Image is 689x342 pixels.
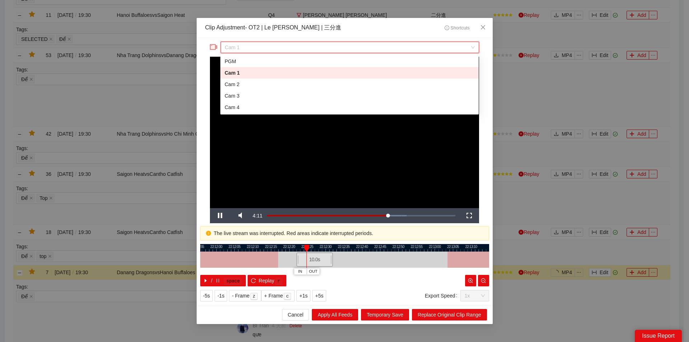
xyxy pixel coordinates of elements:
button: Cancel [282,309,309,320]
span: close [480,24,486,30]
div: PGM [225,57,474,65]
span: Replay [259,277,275,285]
button: reloadReplayr [248,275,286,286]
kbd: space [224,278,242,285]
span: zoom-in [468,278,473,284]
button: Mute [230,208,250,223]
span: - Frame [232,292,249,300]
span: video-camera [210,43,217,51]
span: exclamation-circle [206,231,211,236]
div: The live stream was interrupted. Red areas indicate interrupted periods. [214,229,483,237]
button: caret-right/pausespace [200,275,246,286]
span: Temporary Save [367,311,403,319]
span: OUT [309,268,318,275]
button: Temporary Save [361,309,409,320]
button: Fullscreen [459,208,479,223]
button: - Framez [229,290,261,301]
span: info-circle [445,25,449,30]
kbd: r [275,278,282,285]
button: -5s [200,290,213,301]
span: + Frame [264,292,283,300]
button: Close [473,18,493,37]
button: Apply All Feeds [312,309,358,320]
span: Cancel [288,311,304,319]
div: Video Player [210,57,479,208]
div: Issue Report [635,330,682,342]
kbd: z [250,293,258,300]
div: Cam 2 [225,80,474,88]
button: zoom-out [478,275,489,286]
button: Replace Original Clip Range [412,309,487,320]
button: -1s [215,290,227,301]
span: caret-right [203,278,208,284]
span: 1x [465,290,485,301]
span: / [211,277,212,285]
button: +5s [312,290,326,301]
button: OUT [306,268,319,275]
label: Export Speed [425,290,460,301]
div: Cam 3 [225,92,474,100]
span: Replace Original Clip Range [418,311,481,319]
div: Clip Adjustment - OT2 | Le [PERSON_NAME] | 三分進 [205,24,342,32]
button: + Framec [261,290,295,301]
span: -5s [203,292,210,300]
span: IN [298,268,302,275]
div: Cam 1 [225,69,474,77]
span: Cam 1 [225,42,475,53]
div: Progress Bar [267,215,455,216]
span: +5s [315,292,323,300]
button: IN [294,268,306,275]
div: 10.0 s [296,253,333,267]
kbd: c [284,293,291,300]
button: zoom-in [465,275,476,286]
button: +1s [296,290,310,301]
span: 4:11 [253,213,262,219]
span: Shortcuts [445,25,469,31]
button: Pause [210,208,230,223]
span: -1s [217,292,224,300]
div: Cam 4 [225,103,474,111]
span: +1s [299,292,308,300]
span: Apply All Feeds [318,311,352,319]
span: reload [251,278,256,284]
span: zoom-out [481,278,486,284]
span: pause [215,278,220,284]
